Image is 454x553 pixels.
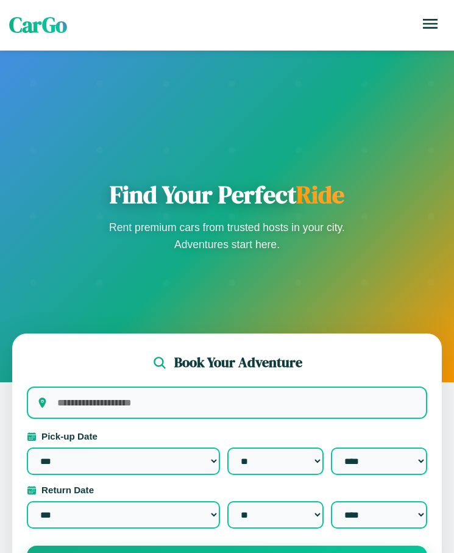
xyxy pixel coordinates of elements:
label: Return Date [27,485,427,495]
span: Ride [296,178,344,211]
h2: Book Your Adventure [174,353,302,372]
p: Rent premium cars from trusted hosts in your city. Adventures start here. [105,219,349,253]
label: Pick-up Date [27,431,427,441]
span: CarGo [9,10,67,40]
h1: Find Your Perfect [105,180,349,209]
